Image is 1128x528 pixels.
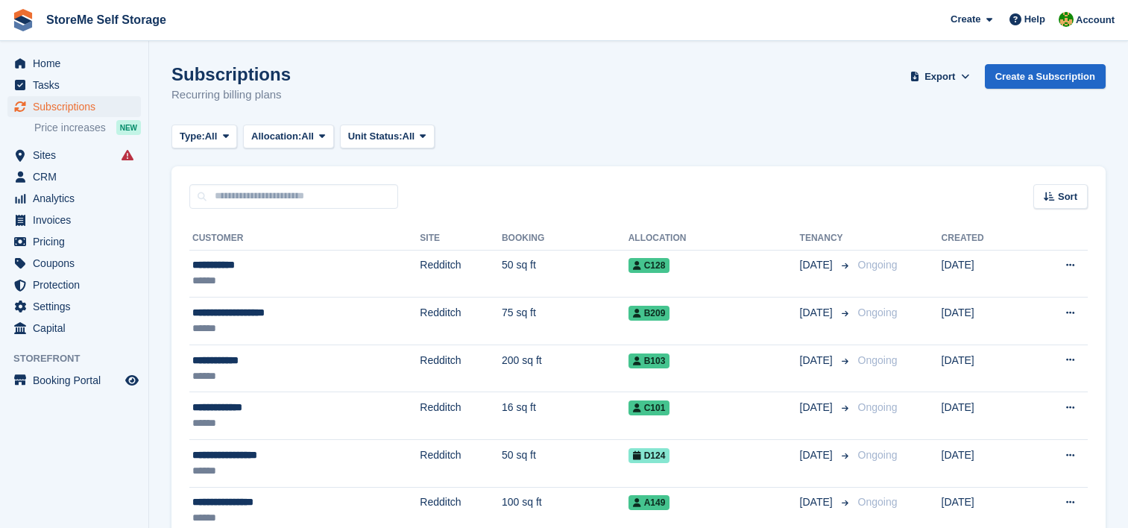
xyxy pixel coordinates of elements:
[7,274,141,295] a: menu
[33,253,122,274] span: Coupons
[403,129,415,144] span: All
[420,345,502,392] td: Redditch
[858,259,898,271] span: Ongoing
[123,371,141,389] a: Preview store
[33,145,122,166] span: Sites
[33,210,122,230] span: Invoices
[7,370,141,391] a: menu
[33,318,122,339] span: Capital
[33,296,122,317] span: Settings
[205,129,218,144] span: All
[502,298,628,345] td: 75 sq ft
[7,253,141,274] a: menu
[301,129,314,144] span: All
[7,210,141,230] a: menu
[942,392,1026,440] td: [DATE]
[924,69,955,84] span: Export
[800,305,836,321] span: [DATE]
[7,166,141,187] a: menu
[502,227,628,251] th: Booking
[33,231,122,252] span: Pricing
[907,64,973,89] button: Export
[628,495,670,510] span: A149
[628,448,670,463] span: D124
[502,250,628,298] td: 50 sq ft
[12,9,34,31] img: stora-icon-8386f47178a22dfd0bd8f6a31ec36ba5ce8667c1dd55bd0f319d3a0aa187defe.svg
[171,125,237,149] button: Type: All
[1024,12,1045,27] span: Help
[116,120,141,135] div: NEW
[420,392,502,440] td: Redditch
[800,227,852,251] th: Tenancy
[420,440,502,488] td: Redditch
[502,392,628,440] td: 16 sq ft
[33,75,122,95] span: Tasks
[800,494,836,510] span: [DATE]
[628,227,800,251] th: Allocation
[858,496,898,508] span: Ongoing
[628,306,670,321] span: B209
[1059,12,1074,27] img: StorMe
[628,258,670,273] span: C128
[122,149,133,161] i: Smart entry sync failures have occurred
[858,401,898,413] span: Ongoing
[7,53,141,74] a: menu
[502,440,628,488] td: 50 sq ft
[13,351,148,366] span: Storefront
[420,250,502,298] td: Redditch
[1076,13,1115,28] span: Account
[942,440,1026,488] td: [DATE]
[858,307,898,318] span: Ongoing
[628,400,670,415] span: C101
[502,345,628,392] td: 200 sq ft
[1058,189,1077,204] span: Sort
[7,318,141,339] a: menu
[7,188,141,209] a: menu
[34,119,141,136] a: Price increases NEW
[33,370,122,391] span: Booking Portal
[34,121,106,135] span: Price increases
[251,129,301,144] span: Allocation:
[800,400,836,415] span: [DATE]
[951,12,980,27] span: Create
[171,87,291,104] p: Recurring billing plans
[7,75,141,95] a: menu
[800,353,836,368] span: [DATE]
[171,64,291,84] h1: Subscriptions
[420,227,502,251] th: Site
[858,449,898,461] span: Ongoing
[420,298,502,345] td: Redditch
[180,129,205,144] span: Type:
[189,227,420,251] th: Customer
[7,96,141,117] a: menu
[340,125,435,149] button: Unit Status: All
[348,129,403,144] span: Unit Status:
[7,231,141,252] a: menu
[7,145,141,166] a: menu
[800,447,836,463] span: [DATE]
[7,296,141,317] a: menu
[33,188,122,209] span: Analytics
[858,354,898,366] span: Ongoing
[942,345,1026,392] td: [DATE]
[243,125,334,149] button: Allocation: All
[942,250,1026,298] td: [DATE]
[33,274,122,295] span: Protection
[985,64,1106,89] a: Create a Subscription
[942,298,1026,345] td: [DATE]
[800,257,836,273] span: [DATE]
[628,353,670,368] span: B103
[33,166,122,187] span: CRM
[942,227,1026,251] th: Created
[40,7,172,32] a: StoreMe Self Storage
[33,53,122,74] span: Home
[33,96,122,117] span: Subscriptions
